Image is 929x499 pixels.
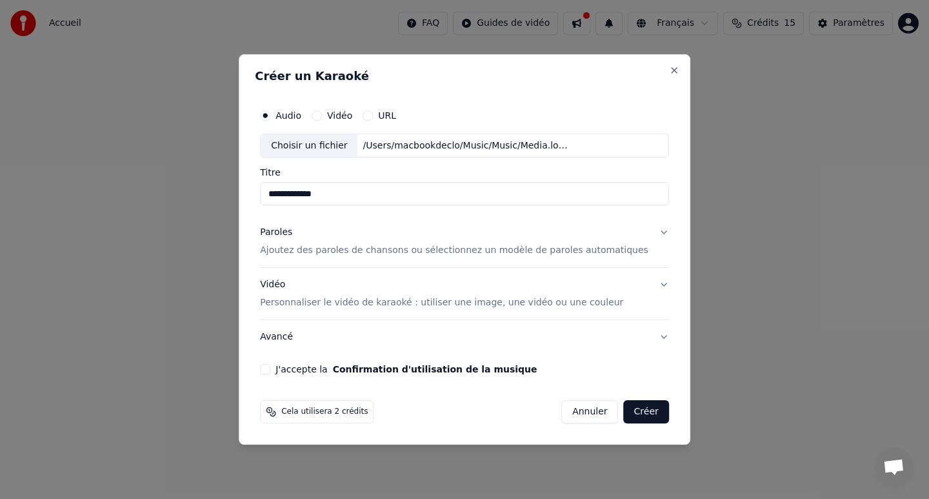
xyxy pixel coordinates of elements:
label: URL [378,111,396,120]
div: /Users/macbookdeclo/Music/Music/Media.localized/Music/Unknown Artist/Unknown Album/karaoke-audio.mp3 [358,139,577,152]
button: Avancé [260,320,669,354]
div: Vidéo [260,279,623,310]
p: Personnaliser le vidéo de karaoké : utiliser une image, une vidéo ou une couleur [260,296,623,309]
h2: Créer un Karaoké [255,70,674,82]
button: Créer [624,400,669,423]
div: Choisir un fichier [261,134,357,158]
label: Audio [275,111,301,120]
button: VidéoPersonnaliser le vidéo de karaoké : utiliser une image, une vidéo ou une couleur [260,269,669,320]
label: J'accepte la [275,365,537,374]
button: Annuler [561,400,618,423]
button: J'accepte la [333,365,537,374]
label: Vidéo [327,111,352,120]
button: ParolesAjoutez des paroles de chansons ou sélectionnez un modèle de paroles automatiques [260,216,669,268]
p: Ajoutez des paroles de chansons ou sélectionnez un modèle de paroles automatiques [260,245,648,258]
label: Titre [260,168,669,178]
span: Cela utilisera 2 crédits [281,407,368,417]
div: Paroles [260,227,292,239]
